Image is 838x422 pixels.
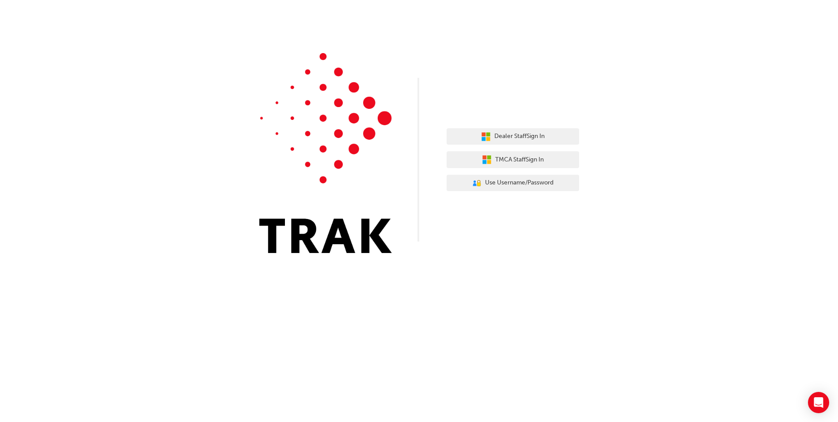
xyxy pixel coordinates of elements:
div: Open Intercom Messenger [808,392,829,413]
button: TMCA StaffSign In [447,151,579,168]
span: Use Username/Password [485,178,554,188]
span: TMCA Staff Sign In [495,155,544,165]
img: Trak [259,53,392,253]
button: Use Username/Password [447,175,579,192]
span: Dealer Staff Sign In [494,131,545,142]
button: Dealer StaffSign In [447,128,579,145]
